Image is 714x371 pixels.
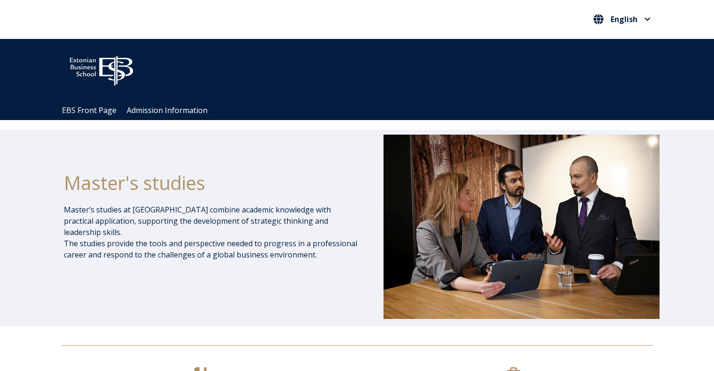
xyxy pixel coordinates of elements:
button: English [591,12,653,27]
img: DSC_1073 [384,135,660,318]
h1: Master's studies [64,171,359,195]
span: Community for Growth and Resp [322,65,438,75]
img: ebs_logo2016_white [61,48,141,89]
span: English [611,15,637,23]
p: Master’s studies at [GEOGRAPHIC_DATA] combine academic knowledge with practical application, supp... [64,204,359,260]
a: EBS Front Page [62,105,116,115]
a: Admission Information [127,105,207,115]
div: Navigation Menu [57,101,667,120]
nav: Select your language [591,12,653,27]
